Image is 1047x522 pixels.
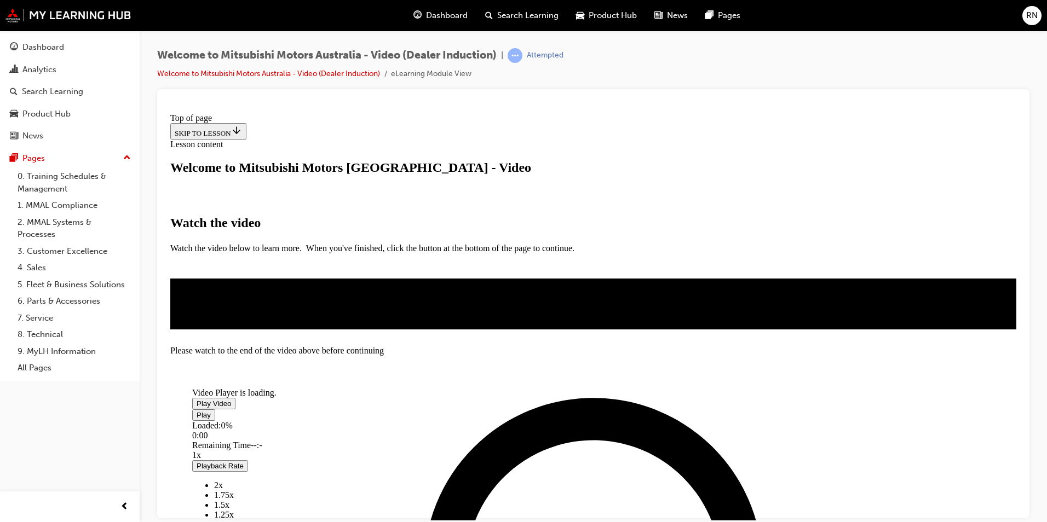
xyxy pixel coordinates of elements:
a: 1. MMAL Compliance [13,197,135,214]
button: Pages [4,148,135,169]
a: Product Hub [4,104,135,124]
span: learningRecordVerb_ATTEMPT-icon [508,48,522,63]
div: Analytics [22,63,56,76]
span: SKIP TO LESSON [9,20,76,28]
button: RN [1022,6,1042,25]
div: Please watch to the end of the video above before continuing [4,237,850,247]
span: Lesson content [4,31,57,40]
a: All Pages [13,359,135,376]
a: Dashboard [4,37,135,57]
div: Product Hub [22,108,71,120]
p: Watch the video below to learn more. When you've finished, click the button at the bottom of the ... [4,135,850,144]
span: Welcome to Mitsubishi Motors Australia - Video (Dealer Induction) [157,49,497,62]
span: news-icon [654,9,663,22]
a: 0. Training Schedules & Management [13,168,135,197]
a: News [4,126,135,146]
span: chart-icon [10,65,18,75]
span: Pages [718,9,740,22]
button: DashboardAnalyticsSearch LearningProduct HubNews [4,35,135,148]
a: Analytics [4,60,135,80]
span: news-icon [10,131,18,141]
span: car-icon [576,9,584,22]
span: | [501,49,503,62]
a: 7. Service [13,310,135,327]
span: search-icon [10,87,18,97]
div: News [22,130,43,142]
a: 9. MyLH Information [13,343,135,360]
a: 4. Sales [13,259,135,276]
li: eLearning Module View [391,68,471,80]
a: news-iconNews [646,4,697,27]
a: search-iconSearch Learning [476,4,567,27]
span: guage-icon [413,9,422,22]
span: Search Learning [497,9,559,22]
div: Video player [26,195,829,195]
div: Dashboard [22,41,64,54]
a: pages-iconPages [697,4,749,27]
div: Pages [22,152,45,165]
a: Welcome to Mitsubishi Motors Australia - Video (Dealer Induction) [157,69,380,78]
img: mmal [5,8,131,22]
a: guage-iconDashboard [405,4,476,27]
span: up-icon [123,151,131,165]
span: News [667,9,688,22]
a: Search Learning [4,82,135,102]
span: Product Hub [589,9,637,22]
span: Dashboard [426,9,468,22]
h1: Welcome to Mitsubishi Motors [GEOGRAPHIC_DATA] - Video [4,51,850,66]
span: prev-icon [120,500,129,514]
span: pages-icon [705,9,714,22]
span: RN [1026,9,1038,22]
a: 2. MMAL Systems & Processes [13,214,135,243]
span: guage-icon [10,43,18,53]
a: car-iconProduct Hub [567,4,646,27]
span: car-icon [10,109,18,119]
a: 6. Parts & Accessories [13,293,135,310]
a: 3. Customer Excellence [13,243,135,260]
a: 8. Technical [13,326,135,343]
div: Attempted [527,50,563,61]
div: Search Learning [22,85,83,98]
span: search-icon [485,9,493,22]
span: pages-icon [10,154,18,164]
a: 5. Fleet & Business Solutions [13,276,135,293]
button: SKIP TO LESSON [4,14,80,31]
strong: Watch the video [4,107,95,121]
div: Top of page [4,4,850,14]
